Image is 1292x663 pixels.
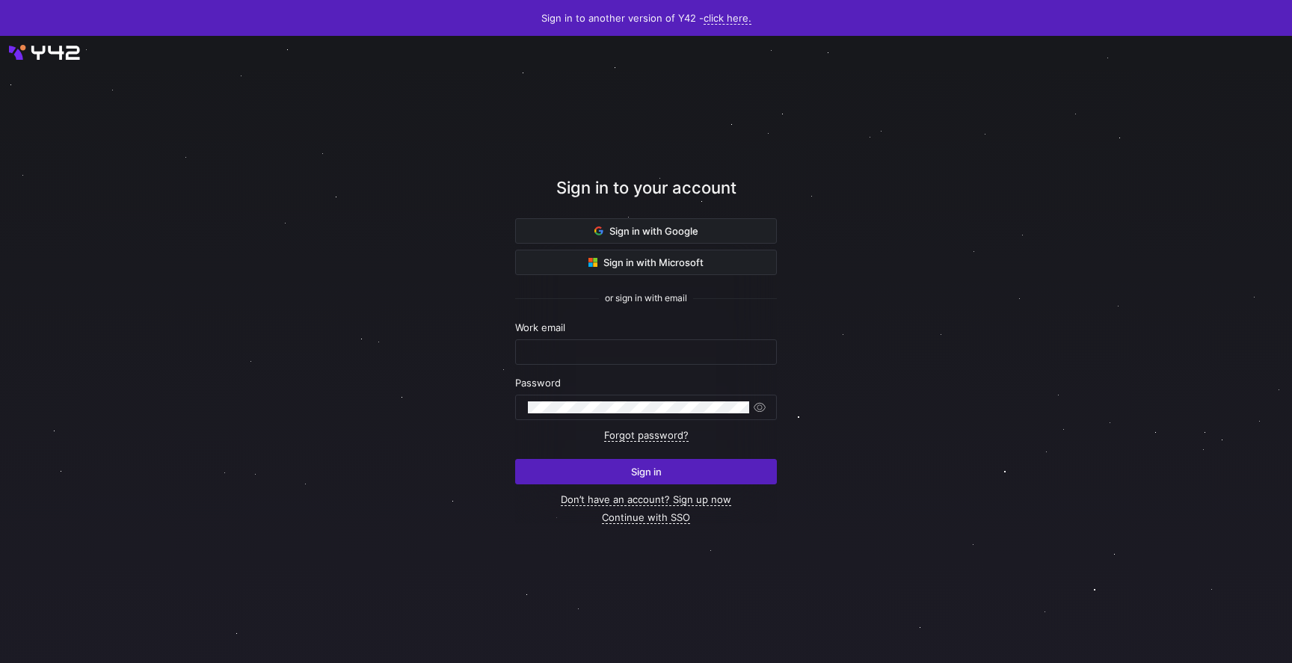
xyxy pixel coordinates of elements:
[515,250,777,275] button: Sign in with Microsoft
[515,377,561,389] span: Password
[704,12,751,25] a: click here.
[604,429,689,442] a: Forgot password?
[602,511,690,524] a: Continue with SSO
[515,459,777,484] button: Sign in
[605,293,687,303] span: or sign in with email
[561,493,731,506] a: Don’t have an account? Sign up now
[594,225,698,237] span: Sign in with Google
[515,176,777,218] div: Sign in to your account
[515,218,777,244] button: Sign in with Google
[631,466,662,478] span: Sign in
[588,256,704,268] span: Sign in with Microsoft
[515,321,565,333] span: Work email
